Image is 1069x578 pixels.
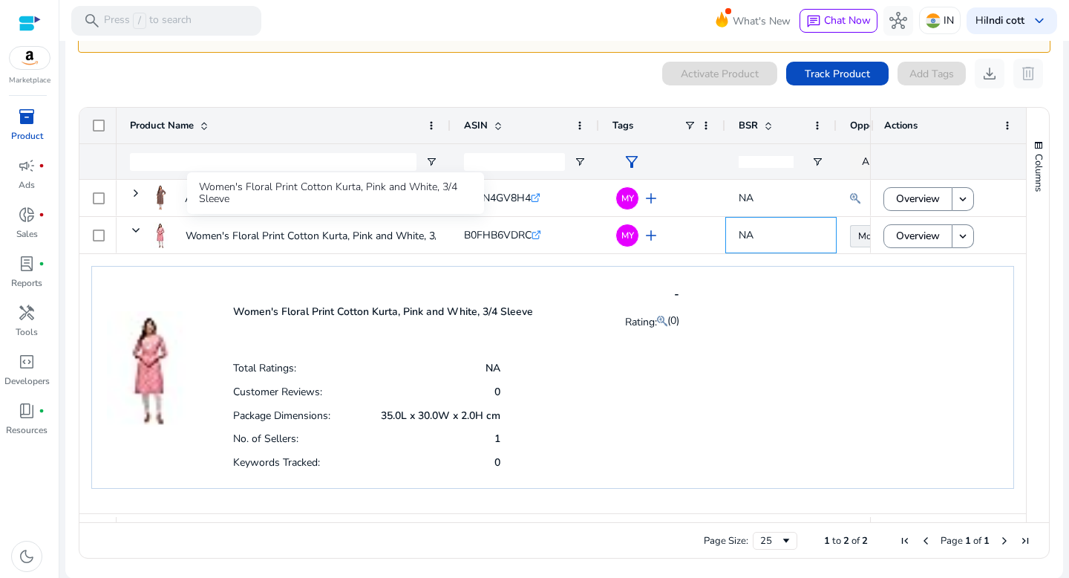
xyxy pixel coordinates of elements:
[975,59,1004,88] button: download
[18,402,36,420] span: book_4
[941,534,963,548] span: Page
[18,353,36,371] span: code_blocks
[884,119,918,132] span: Actions
[151,222,171,249] img: 31rZV2LA0gL._SX38_SY50_CR,0,0,38,50_.jpg
[811,156,823,168] button: Open Filter Menu
[621,231,634,240] span: MY
[11,276,42,290] p: Reports
[39,163,45,169] span: fiber_manual_record
[18,304,36,322] span: handyman
[862,155,875,169] span: All
[800,9,877,33] button: chatChat Now
[889,12,907,30] span: hub
[9,75,50,86] p: Marketplace
[494,385,500,399] p: 0
[739,191,753,205] span: NA
[883,187,952,211] button: Overview
[6,423,48,437] p: Resources
[843,534,849,548] span: 2
[130,119,194,132] span: Product Name
[851,534,860,548] span: of
[185,184,480,214] p: Advik by Indicott Ethnic Motifs Printed Sequinned Round Neck...
[18,157,36,175] span: campaign
[956,230,970,243] mat-icon: keyboard_arrow_down
[623,153,641,171] span: filter_alt
[883,6,913,36] button: hub
[862,534,868,548] span: 2
[806,14,821,29] span: chat
[233,305,533,319] p: Women's Floral Print Cotton Kurta, Pink and White, 3/4 Sleeve
[739,228,753,242] span: NA
[18,206,36,224] span: donut_small
[494,455,500,470] p: 0
[920,535,932,547] div: Previous Page
[973,534,981,548] span: of
[464,191,531,205] span: B0FN4GV8H4
[981,65,998,82] span: download
[16,227,38,241] p: Sales
[233,361,296,375] p: Total Ratings:
[18,108,36,126] span: inventory_2
[39,212,45,218] span: fiber_manual_record
[83,12,101,30] span: search
[107,282,196,429] img: 31rZV2LA0gL._SX38_SY50_CR,0,0,38,50_.jpg
[944,7,954,33] p: IN
[133,13,146,29] span: /
[612,119,633,132] span: Tags
[39,408,45,414] span: fiber_manual_record
[998,535,1010,547] div: Next Page
[104,13,192,29] p: Press to search
[16,325,38,339] p: Tools
[464,119,488,132] span: ASIN
[899,535,911,547] div: First Page
[19,178,35,192] p: Ads
[786,62,889,85] button: Track Product
[733,8,791,34] span: What's New
[824,534,830,548] span: 1
[39,261,45,267] span: fiber_manual_record
[11,129,43,143] p: Product
[151,185,170,212] img: 31C2vpTbmYL.jpg
[739,119,758,132] span: BSR
[984,534,990,548] span: 1
[883,224,952,248] button: Overview
[464,228,532,242] span: B0FHB6VDRC
[625,288,679,302] h4: -
[464,153,565,171] input: ASIN Filter Input
[4,374,50,388] p: Developers
[233,409,330,423] p: Package Dimensions:
[850,119,927,132] span: Opportunity Score
[233,432,298,446] p: No. of Sellers:
[896,221,940,251] span: Overview
[965,534,971,548] span: 1
[805,66,870,82] span: Track Product
[824,13,871,27] span: Chat Now
[667,314,679,328] span: (0)
[704,534,748,548] div: Page Size:
[832,534,841,548] span: to
[760,534,780,548] div: 25
[1030,12,1048,30] span: keyboard_arrow_down
[753,532,797,550] div: Page Size
[18,548,36,565] span: dark_mode
[233,385,322,399] p: Customer Reviews:
[130,153,416,171] input: Product Name Filter Input
[625,312,667,330] p: Rating:
[486,361,500,375] p: NA
[187,172,484,214] div: Women's Floral Print Cotton Kurta, Pink and White, 3/4 Sleeve
[494,432,500,446] p: 1
[975,16,1024,26] p: Hi
[381,409,500,423] p: 35.0L x 30.0W x 2.0H cm
[642,189,660,207] span: add
[896,184,940,214] span: Overview
[1032,154,1045,192] span: Columns
[18,255,36,273] span: lab_profile
[1019,535,1031,547] div: Last Page
[574,156,586,168] button: Open Filter Menu
[850,225,935,247] a: Moderate - High
[425,156,437,168] button: Open Filter Menu
[986,13,1024,27] b: Indi cott
[10,47,50,69] img: amazon.svg
[956,192,970,206] mat-icon: keyboard_arrow_down
[621,194,634,203] span: MY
